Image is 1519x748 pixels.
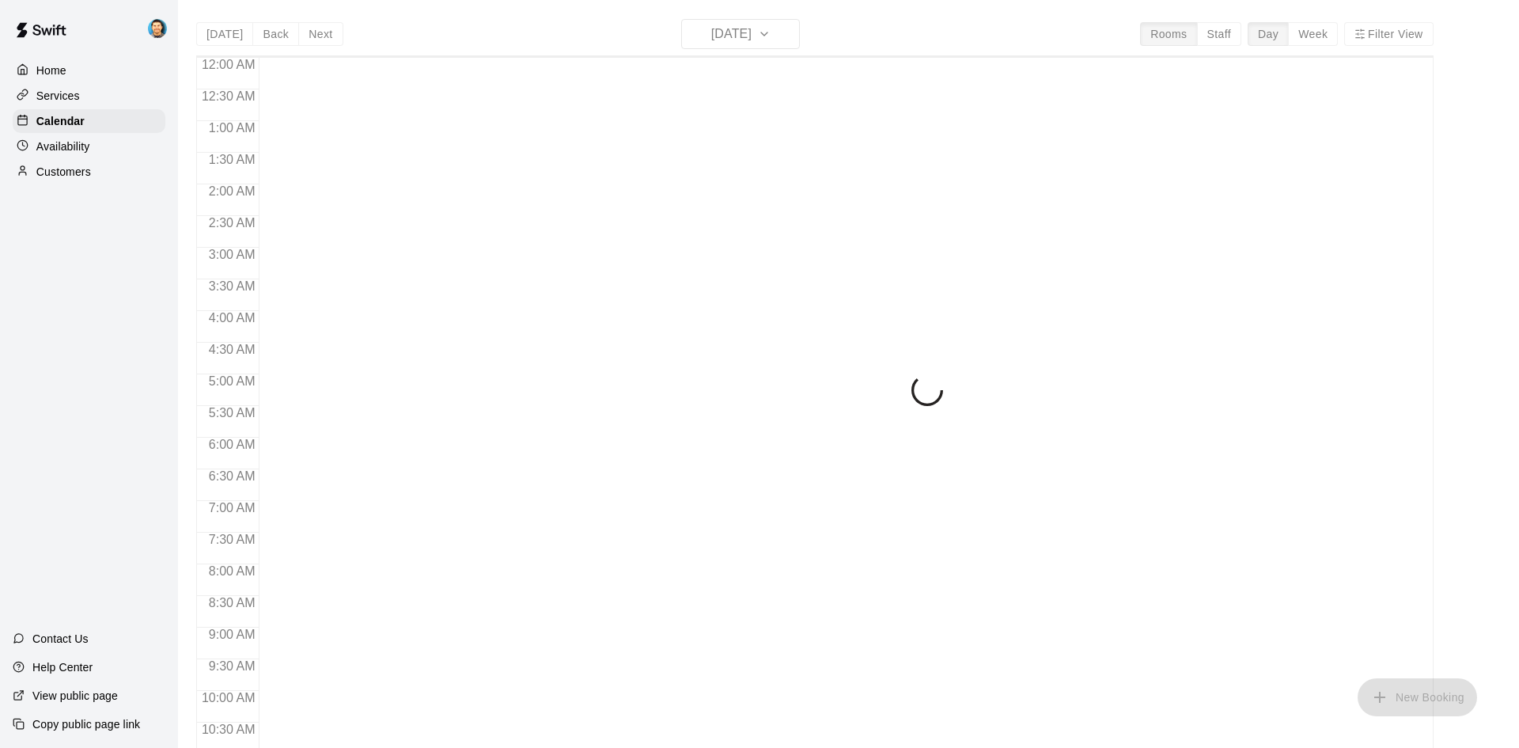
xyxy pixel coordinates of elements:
[13,109,165,133] a: Calendar
[198,89,259,103] span: 12:30 AM
[205,153,259,166] span: 1:30 AM
[13,84,165,108] a: Services
[32,688,118,704] p: View public page
[205,248,259,261] span: 3:00 AM
[205,469,259,483] span: 6:30 AM
[205,659,259,673] span: 9:30 AM
[205,564,259,578] span: 8:00 AM
[198,723,259,736] span: 10:30 AM
[205,533,259,546] span: 7:30 AM
[205,438,259,451] span: 6:00 AM
[205,184,259,198] span: 2:00 AM
[205,311,259,325] span: 4:00 AM
[32,659,93,675] p: Help Center
[145,13,178,44] div: Gonzo Gonzalez
[205,406,259,420] span: 5:30 AM
[205,343,259,356] span: 4:30 AM
[36,63,66,78] p: Home
[205,374,259,388] span: 5:00 AM
[36,164,91,180] p: Customers
[36,88,80,104] p: Services
[32,716,140,732] p: Copy public page link
[205,216,259,230] span: 2:30 AM
[205,279,259,293] span: 3:30 AM
[148,19,167,38] img: Gonzo Gonzalez
[198,58,259,71] span: 12:00 AM
[205,501,259,514] span: 7:00 AM
[13,59,165,82] a: Home
[205,596,259,609] span: 8:30 AM
[205,121,259,135] span: 1:00 AM
[36,139,90,154] p: Availability
[205,628,259,641] span: 9:00 AM
[13,135,165,158] a: Availability
[36,113,85,129] p: Calendar
[13,160,165,184] a: Customers
[1358,689,1477,703] span: You don't have the permission to add bookings
[198,691,259,704] span: 10:00 AM
[32,631,89,647] p: Contact Us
